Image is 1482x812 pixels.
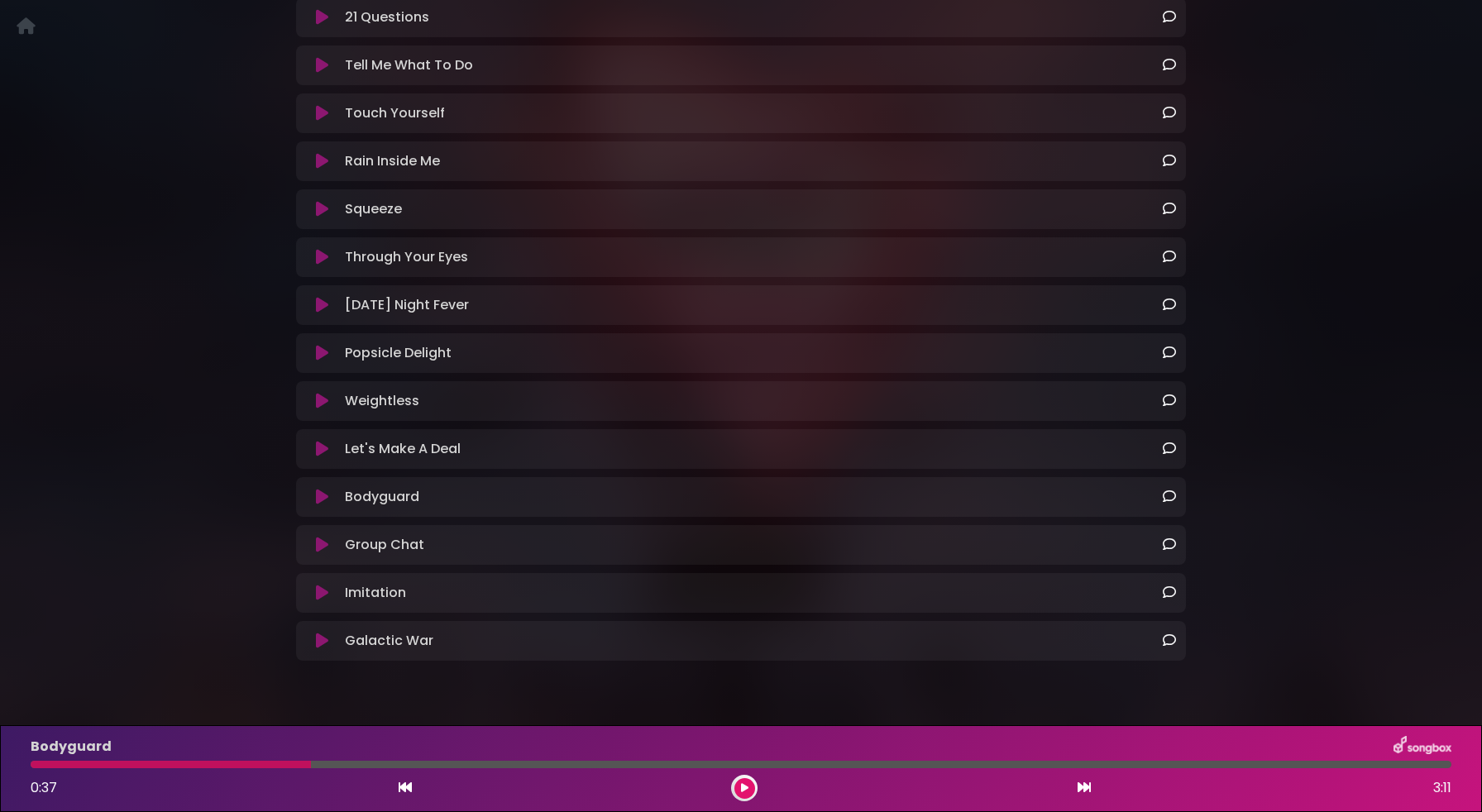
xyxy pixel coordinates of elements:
[345,103,445,123] p: Touch Yourself
[345,439,461,459] p: Let's Make A Deal
[345,55,473,75] p: Tell Me What To Do
[345,199,402,219] p: Squeeze
[345,343,452,363] p: Popsicle Delight
[345,487,419,507] p: Bodyguard
[345,247,468,267] p: Through Your Eyes
[345,631,433,651] p: Galactic War
[345,391,419,411] p: Weightless
[345,535,424,555] p: Group Chat
[345,7,429,27] p: 21 Questions
[345,151,440,171] p: Rain Inside Me
[345,295,469,315] p: [DATE] Night Fever
[345,583,406,603] p: Imitation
